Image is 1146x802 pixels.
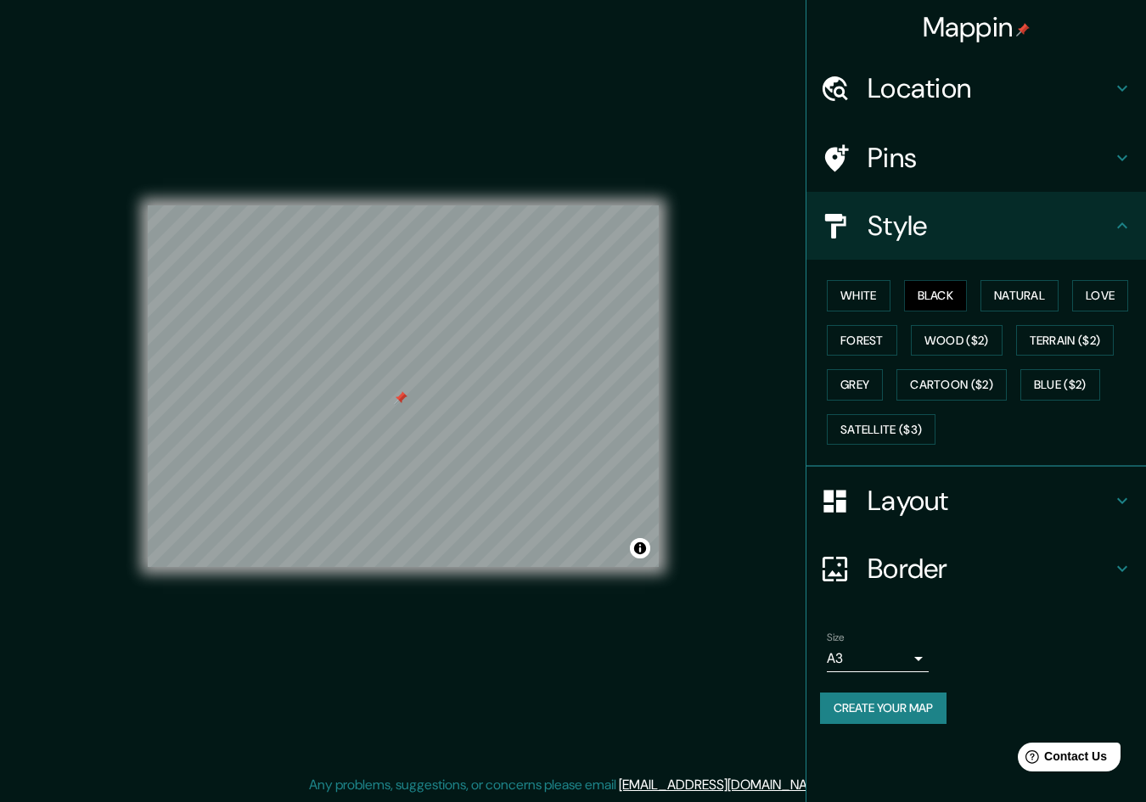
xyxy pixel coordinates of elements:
button: Toggle attribution [630,538,650,558]
div: Border [806,535,1146,603]
button: Forest [827,325,897,356]
h4: Pins [868,141,1112,175]
button: Love [1072,280,1128,311]
h4: Layout [868,484,1112,518]
div: A3 [827,645,929,672]
div: Style [806,192,1146,260]
p: Any problems, suggestions, or concerns please email . [309,775,831,795]
iframe: Help widget launcher [995,736,1127,783]
h4: Mappin [923,10,1031,44]
button: Create your map [820,693,947,724]
button: Terrain ($2) [1016,325,1115,356]
img: pin-icon.png [1016,23,1030,36]
button: Cartoon ($2) [896,369,1007,401]
div: Location [806,54,1146,122]
a: [EMAIL_ADDRESS][DOMAIN_NAME] [619,776,829,794]
button: Grey [827,369,883,401]
button: Black [904,280,968,311]
canvas: Map [148,205,659,567]
div: Pins [806,124,1146,192]
button: White [827,280,890,311]
h4: Location [868,71,1112,105]
h4: Style [868,209,1112,243]
button: Natural [980,280,1059,311]
button: Satellite ($3) [827,414,935,446]
div: Layout [806,467,1146,535]
label: Size [827,631,845,645]
h4: Border [868,552,1112,586]
button: Blue ($2) [1020,369,1100,401]
button: Wood ($2) [911,325,1003,356]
